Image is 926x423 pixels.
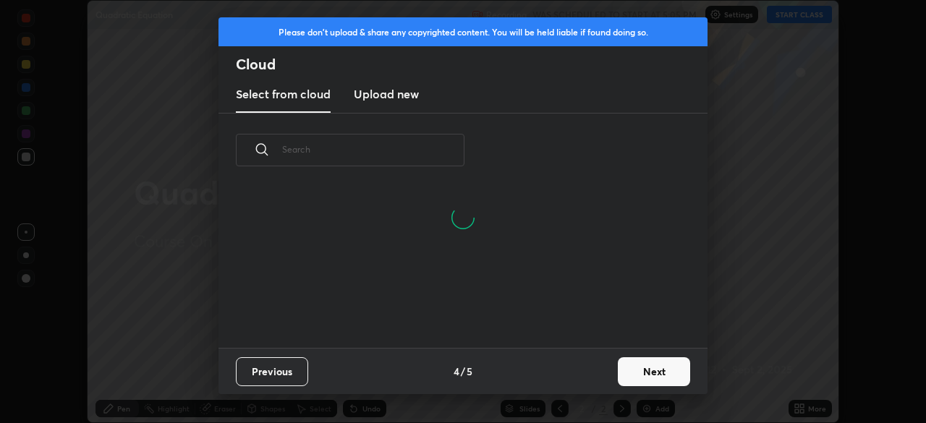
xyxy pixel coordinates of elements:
div: Please don't upload & share any copyrighted content. You will be held liable if found doing so. [218,17,708,46]
h4: 4 [454,364,459,379]
button: Previous [236,357,308,386]
h2: Cloud [236,55,708,74]
h4: / [461,364,465,379]
h4: 5 [467,364,472,379]
input: Search [282,119,464,180]
h3: Select from cloud [236,85,331,103]
h3: Upload new [354,85,419,103]
button: Next [618,357,690,386]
